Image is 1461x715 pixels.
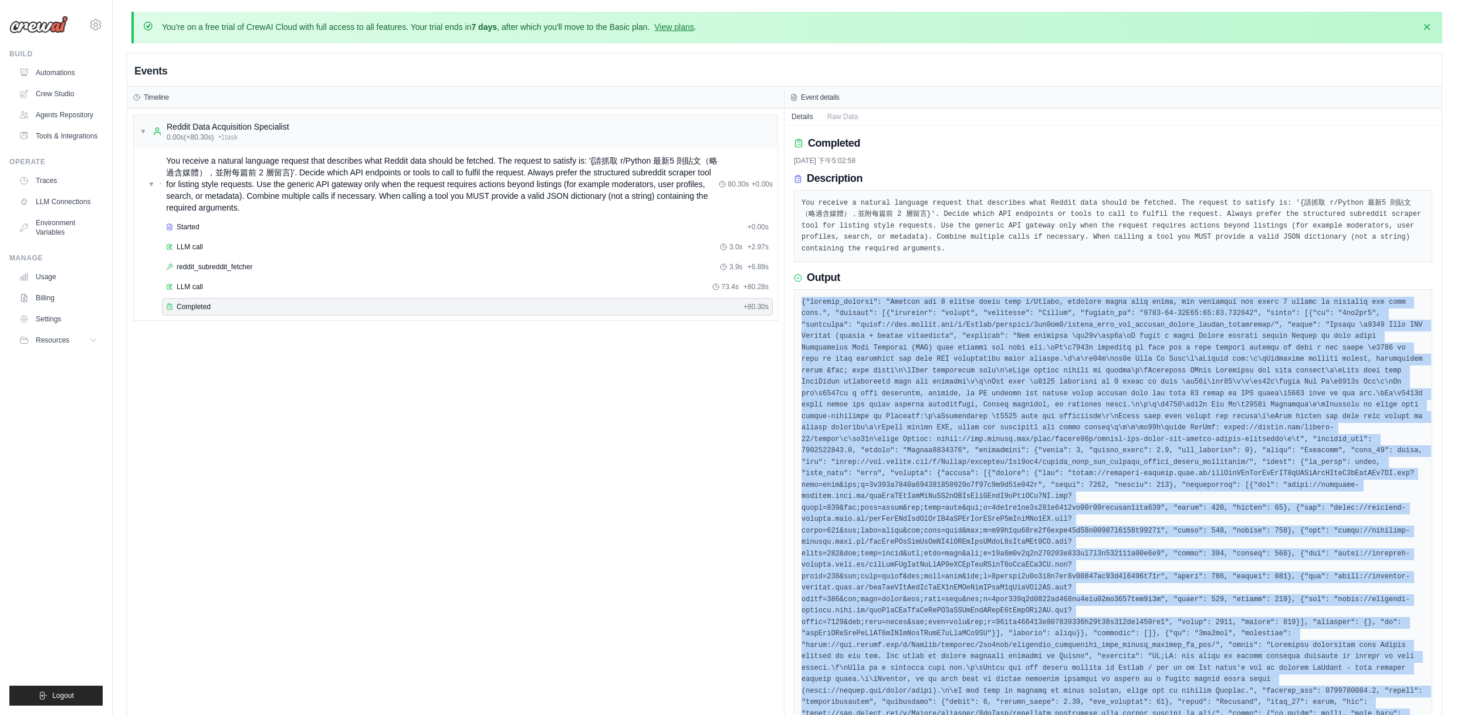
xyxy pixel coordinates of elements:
span: 80.30s [728,179,749,189]
a: Settings [14,310,103,328]
span: Completed [177,302,211,311]
span: + 0.00s [748,222,769,232]
h3: Timeline [144,93,169,102]
span: LLM call [177,242,203,252]
span: 3.0s [729,242,743,252]
h3: Description [807,172,863,185]
button: Details [784,109,820,125]
img: Logo [9,16,68,33]
a: LLM Connections [14,192,103,211]
a: Agents Repository [14,106,103,124]
a: Environment Variables [14,214,103,242]
h2: Completed [808,135,860,151]
a: View plans [654,22,694,32]
span: 73.4s [722,282,739,292]
span: + 0.00s [752,179,773,189]
div: [DATE] 下午5:02:58 [794,156,1432,165]
span: 0.00s (+80.30s) [167,133,214,142]
button: Raw Data [820,109,865,125]
h3: Event details [801,93,840,102]
a: Automations [14,63,103,82]
span: Resources [36,336,69,345]
span: You receive a natural language request that describes what Reddit data should be fetched. The req... [166,155,718,214]
a: Tools & Integrations [14,127,103,145]
a: Crew Studio [14,84,103,103]
button: Resources [14,331,103,350]
a: Usage [14,267,103,286]
span: Logout [52,691,74,700]
span: reddit_subreddit_fetcher [177,262,252,272]
span: + 2.97s [748,242,769,252]
div: 聊天小工具 [1402,659,1461,715]
span: 3.9s [729,262,743,272]
iframe: Chat Widget [1402,659,1461,715]
a: Traces [14,171,103,190]
div: Reddit Data Acquisition Specialist [167,121,289,133]
span: + 6.89s [748,262,769,272]
span: ▼ [148,179,155,189]
strong: 7 days [471,22,497,32]
div: Operate [9,157,103,167]
span: ▼ [140,127,147,136]
span: • 1 task [218,133,238,142]
a: Billing [14,289,103,307]
span: + 80.28s [743,282,769,292]
button: Logout [9,686,103,706]
span: Started [177,222,199,232]
pre: You receive a natural language request that describes what Reddit data should be fetched. The req... [801,198,1425,255]
h2: Events [134,63,167,79]
h3: Output [807,272,840,284]
div: Manage [9,253,103,263]
p: You're on a free trial of CrewAI Cloud with full access to all features. Your trial ends in , aft... [162,21,696,33]
div: Build [9,49,103,59]
span: LLM call [177,282,203,292]
span: + 80.30s [743,302,769,311]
